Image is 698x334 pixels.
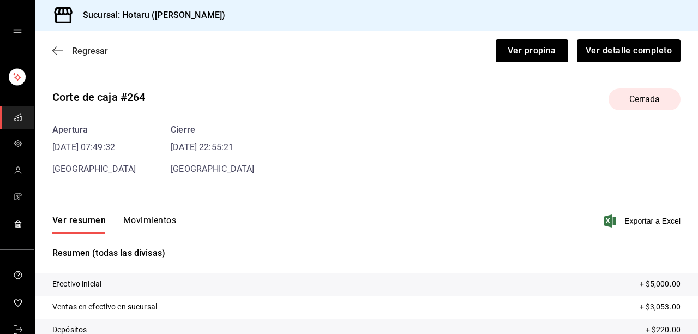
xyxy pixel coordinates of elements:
p: Efectivo inicial [52,278,101,290]
span: Regresar [72,46,108,56]
h3: Sucursal: Hotaru ([PERSON_NAME]) [74,9,225,22]
time: [DATE] 07:49:32 [52,141,136,154]
button: Ver detalle completo [577,39,681,62]
button: Movimientos [123,215,176,234]
p: Resumen (todas las divisas) [52,247,681,260]
span: [GEOGRAPHIC_DATA] [52,164,136,174]
div: navigation tabs [52,215,176,234]
p: Ventas en efectivo en sucursal [52,301,157,313]
button: Ver propina [496,39,568,62]
div: Cierre [171,123,254,136]
span: Cerrada [623,93,666,106]
time: [DATE] 22:55:21 [171,141,254,154]
p: + $3,053.00 [640,301,681,313]
span: [GEOGRAPHIC_DATA] [171,164,254,174]
p: + $5,000.00 [640,278,681,290]
button: Regresar [52,46,108,56]
button: Ver resumen [52,215,106,234]
div: Apertura [52,123,136,136]
button: open drawer [13,28,22,37]
button: Exportar a Excel [606,214,681,228]
div: Corte de caja #264 [52,89,145,105]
